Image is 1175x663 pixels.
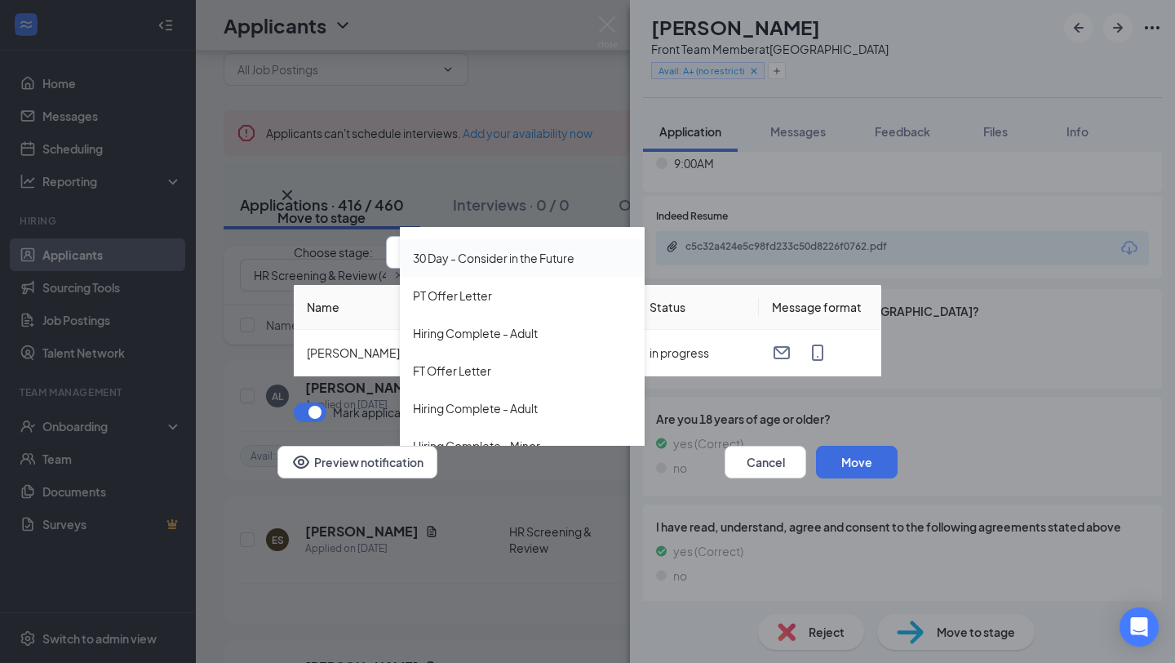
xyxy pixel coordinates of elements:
[772,343,791,363] svg: Email
[277,185,297,205] svg: Cross
[277,185,297,205] button: Close
[277,209,366,227] h3: Move to stage
[413,362,491,380] div: FT Offer Letter
[1120,607,1159,647] div: Open Intercom Messenger
[294,243,373,261] span: Choose stage :
[759,285,881,330] th: Message format
[636,330,759,376] td: in progress
[291,452,311,472] svg: Eye
[413,249,574,267] div: 30 Day - Consider in the Future
[333,403,645,422] span: Mark applicant(s) as Completed for HR Screening & Review
[413,399,538,417] div: Hiring Complete - Adult
[277,446,437,478] button: Preview notificationEye
[294,285,636,330] th: Name
[808,343,827,363] svg: MobileSms
[413,437,540,455] div: Hiring Complete - Minor
[636,285,759,330] th: Status
[816,446,898,478] button: Move
[413,324,538,342] div: Hiring Complete - Adult
[307,345,400,360] span: [PERSON_NAME]
[413,287,492,305] div: PT Offer Letter
[725,446,806,478] button: Cancel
